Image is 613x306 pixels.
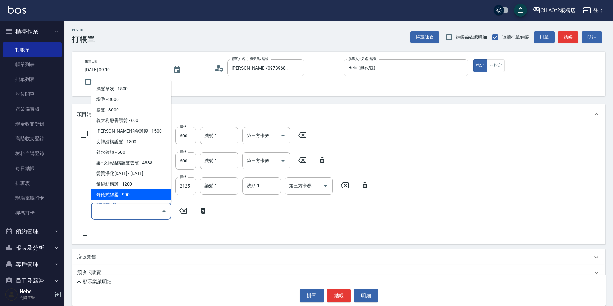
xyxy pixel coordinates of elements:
[77,254,96,260] p: 店販銷售
[278,131,288,141] button: Open
[91,158,171,168] span: 染+女神結構護髮套餐 - 4888
[91,147,171,158] span: 鎖水鍍膜 - 500
[581,4,605,16] button: 登出
[180,124,186,129] label: 價格
[3,256,62,273] button: 客戶管理
[300,289,324,302] button: 掛單
[540,6,576,14] div: CHIAO^2板橋店
[8,6,26,14] img: Logo
[85,65,167,75] input: YYYY/MM/DD hh:mm
[91,168,171,179] span: 髮質淨化[DATE] - [DATE]
[91,189,171,200] span: 哥德式絲柔 - 900
[72,265,605,280] div: 預收卡販賣
[348,57,376,61] label: 服務人員姓名/編號
[3,102,62,117] a: 營業儀表板
[530,4,578,17] button: CHIAO^2板橋店
[91,83,171,94] span: 漂髮單次 - 1500
[582,31,602,43] button: 明細
[169,62,185,78] button: Choose date, selected date is 2025-09-12
[72,35,95,44] h3: 打帳單
[159,206,169,216] button: Close
[20,295,52,301] p: 高階主管
[83,278,112,285] p: 顯示業績明細
[514,4,527,17] button: save
[72,28,95,32] h2: Key In
[410,31,439,43] button: 帳單速查
[558,31,578,43] button: 結帳
[3,240,62,256] button: 報表及分析
[3,146,62,161] a: 材料自購登錄
[3,117,62,131] a: 現金收支登錄
[91,115,171,126] span: 義大利醇香護髮 - 600
[72,249,605,265] div: 店販銷售
[3,72,62,87] a: 掛單列表
[320,181,331,191] button: Open
[95,79,113,85] span: 鎖定日期
[3,57,62,72] a: 帳單列表
[77,269,101,276] p: 預收卡販賣
[91,179,171,189] span: 鏈鍵結構護 - 1200
[3,42,62,57] a: 打帳單
[180,174,186,179] label: 價格
[5,288,18,301] img: Person
[327,289,351,302] button: 結帳
[456,34,487,41] span: 結帳前確認明細
[91,136,171,147] span: 女神結構護髮 - 1800
[3,161,62,176] a: 每日結帳
[502,34,529,41] span: 連續打單結帳
[3,23,62,40] button: 櫃檯作業
[20,288,52,295] h5: Hebe
[91,94,171,105] span: 增毛 - 3000
[91,105,171,115] span: 接髮 - 3000
[3,273,62,289] button: 員工及薪資
[473,59,487,72] button: 指定
[85,59,98,64] label: 帳單日期
[534,31,555,43] button: 掛單
[3,223,62,240] button: 預約管理
[278,156,288,166] button: Open
[3,131,62,146] a: 高階收支登錄
[77,111,96,118] p: 項目消費
[487,59,505,72] button: 不指定
[354,289,378,302] button: 明細
[96,200,117,205] label: 服務名稱/代號
[3,191,62,205] a: 現場電腦打卡
[180,149,186,154] label: 價格
[3,87,62,101] a: 座位開單
[3,176,62,191] a: 排班表
[232,57,268,61] label: 顧客姓名/手機號碼/編號
[3,205,62,220] a: 掃碼打卡
[91,126,171,136] span: [PERSON_NAME]鉑金護髮 - 1500
[72,104,605,125] div: 項目消費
